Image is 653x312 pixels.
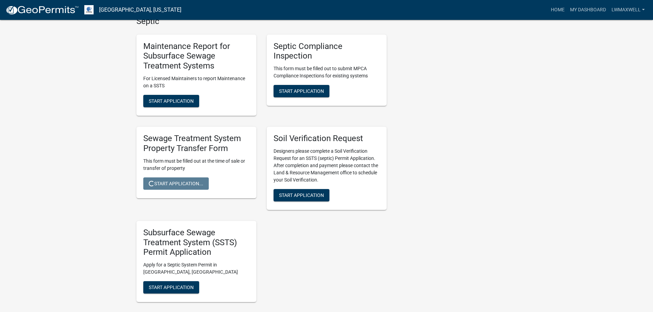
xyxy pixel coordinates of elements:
[567,3,609,16] a: My Dashboard
[143,281,199,294] button: Start Application
[143,41,250,71] h5: Maintenance Report for Subsurface Sewage Treatment Systems
[143,261,250,276] p: Apply for a Septic System Permit in [GEOGRAPHIC_DATA], [GEOGRAPHIC_DATA]
[136,16,387,26] h4: Septic
[149,180,203,186] span: Start Application...
[143,75,250,89] p: For Licensed Maintainers to report Maintenance on a SSTS
[274,189,329,201] button: Start Application
[274,41,380,61] h5: Septic Compliance Inspection
[274,65,380,79] p: This form must be filled out to submit MPCA Compliance Inspections for existing systems
[274,85,329,97] button: Start Application
[149,98,194,104] span: Start Application
[274,134,380,143] h5: Soil Verification Request
[143,228,250,257] h5: Subsurface Sewage Treatment System (SSTS) Permit Application
[143,95,199,107] button: Start Application
[548,3,567,16] a: Home
[84,5,94,14] img: Otter Tail County, Minnesota
[143,134,250,153] h5: Sewage Treatment System Property Transfer Form
[99,4,181,16] a: [GEOGRAPHIC_DATA], [US_STATE]
[279,88,324,94] span: Start Application
[609,3,648,16] a: LWMaxwell
[274,148,380,184] p: Designers please complete a Soil Verification Request for an SSTS (septic) Permit Application. Af...
[143,158,250,172] p: This form must be filled out at the time of sale or transfer of property
[149,285,194,290] span: Start Application
[143,177,209,190] button: Start Application...
[279,192,324,198] span: Start Application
